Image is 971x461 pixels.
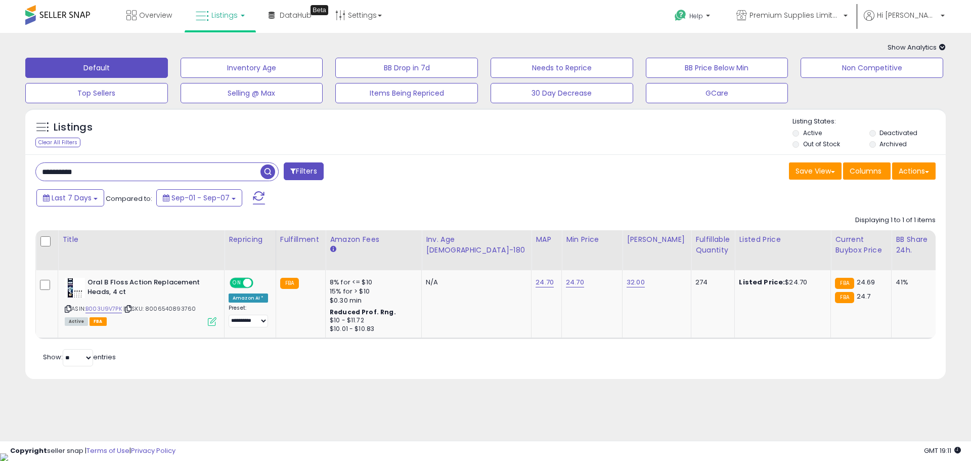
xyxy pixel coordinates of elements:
[801,58,943,78] button: Non Competitive
[739,278,823,287] div: $24.70
[280,10,312,20] span: DataHub
[86,446,129,455] a: Terms of Use
[646,58,788,78] button: BB Price Below Min
[749,10,841,20] span: Premium Supplies Limited
[171,193,230,203] span: Sep-01 - Sep-07
[896,234,933,256] div: BB Share 24h.
[857,291,871,301] span: 24.7
[35,138,80,147] div: Clear All Filters
[896,278,929,287] div: 41%
[835,278,854,289] small: FBA
[335,58,478,78] button: BB Drop in 7d
[892,162,936,180] button: Actions
[65,317,88,326] span: All listings currently available for purchase on Amazon
[330,278,414,287] div: 8% for <= $10
[36,189,104,206] button: Last 7 Days
[330,234,417,245] div: Amazon Fees
[739,277,785,287] b: Listed Price:
[211,10,238,20] span: Listings
[139,10,172,20] span: Overview
[877,10,938,20] span: Hi [PERSON_NAME]
[280,234,321,245] div: Fulfillment
[695,278,727,287] div: 274
[330,308,396,316] b: Reduced Prof. Rng.
[10,446,175,456] div: seller snap | |
[65,278,85,298] img: 41+Qzp9ajxL._SL40_.jpg
[627,277,645,287] a: 32.00
[864,10,945,33] a: Hi [PERSON_NAME]
[10,446,47,455] strong: Copyright
[888,43,946,52] span: Show Analytics
[536,234,557,245] div: MAP
[667,2,720,33] a: Help
[90,317,107,326] span: FBA
[566,277,584,287] a: 24.70
[674,9,687,22] i: Get Help
[335,83,478,103] button: Items Being Repriced
[491,83,633,103] button: 30 Day Decrease
[803,129,822,137] label: Active
[739,234,826,245] div: Listed Price
[330,325,414,333] div: $10.01 - $10.83
[789,162,842,180] button: Save View
[426,278,523,287] div: N/A
[85,305,122,313] a: B003U9V7PK
[123,305,196,313] span: | SKU: 8006540893760
[280,278,299,289] small: FBA
[330,287,414,296] div: 15% for > $10
[131,446,175,455] a: Privacy Policy
[43,352,116,362] span: Show: entries
[924,446,961,455] span: 2025-09-15 19:11 GMT
[181,83,323,103] button: Selling @ Max
[54,120,93,135] h5: Listings
[843,162,891,180] button: Columns
[87,278,210,299] b: Oral B Floss Action Replacement Heads, 4 ct
[252,279,268,287] span: OFF
[106,194,152,203] span: Compared to:
[627,234,687,245] div: [PERSON_NAME]
[850,166,881,176] span: Columns
[646,83,788,103] button: GCare
[879,140,907,148] label: Archived
[330,316,414,325] div: $10 - $11.72
[311,5,328,15] div: Tooltip anchor
[426,234,527,256] div: Inv. Age [DEMOGRAPHIC_DATA]-180
[229,305,268,327] div: Preset:
[181,58,323,78] button: Inventory Age
[156,189,242,206] button: Sep-01 - Sep-07
[879,129,917,137] label: Deactivated
[62,234,220,245] div: Title
[25,83,168,103] button: Top Sellers
[330,296,414,305] div: $0.30 min
[835,292,854,303] small: FBA
[536,277,554,287] a: 24.70
[835,234,887,256] div: Current Buybox Price
[25,58,168,78] button: Default
[229,234,272,245] div: Repricing
[284,162,323,180] button: Filters
[566,234,618,245] div: Min Price
[229,294,268,303] div: Amazon AI *
[491,58,633,78] button: Needs to Reprice
[792,117,945,127] p: Listing States:
[803,140,840,148] label: Out of Stock
[689,12,703,20] span: Help
[695,234,730,256] div: Fulfillable Quantity
[330,245,336,254] small: Amazon Fees.
[52,193,92,203] span: Last 7 Days
[231,279,243,287] span: ON
[857,277,875,287] span: 24.69
[855,216,936,225] div: Displaying 1 to 1 of 1 items
[65,278,216,325] div: ASIN:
